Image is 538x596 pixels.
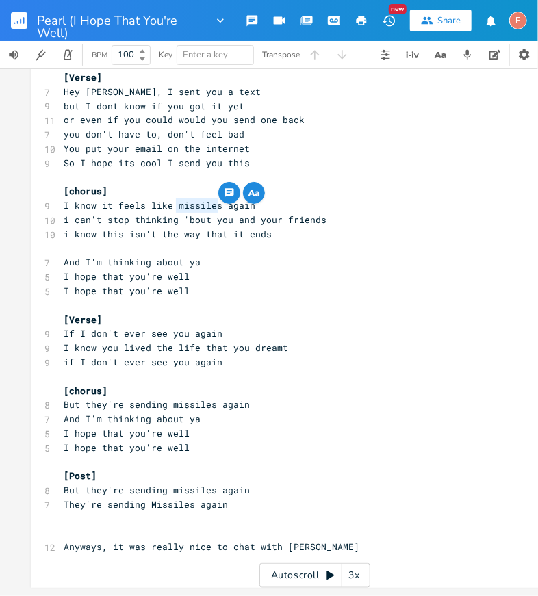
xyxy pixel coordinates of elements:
[259,563,370,588] div: Autoscroll
[64,385,107,397] span: [chorus]
[437,14,461,27] div: Share
[64,86,261,98] span: Hey [PERSON_NAME], I sent you a text
[64,142,250,155] span: You put your email on the internet
[64,100,244,112] span: but I dont know if you got it yet
[64,469,97,482] span: [Post]
[64,185,107,197] span: [chorus]
[37,14,208,27] span: Pearl (I Hope That You're Well)
[64,398,250,411] span: But they're sending missiles again
[64,313,102,326] span: [Verse]
[410,10,472,31] button: Share
[64,441,190,454] span: I hope that you're well
[64,213,326,226] span: i can't stop thinking 'bout you and your friends
[64,484,250,496] span: But they're sending missiles again
[342,563,367,588] div: 3x
[64,228,272,240] span: i know this isn't the way that it ends
[64,541,359,553] span: Anyways, it was really nice to chat with [PERSON_NAME]
[64,498,228,510] span: They're sending Missiles again
[64,128,244,140] span: you don't have to, don't feel bad
[64,114,305,126] span: or even if you could would you send one back
[159,51,172,59] div: Key
[92,51,107,59] div: BPM
[64,356,222,368] span: if I don't ever see you again
[64,199,255,211] span: I know it feels like missiles again
[509,12,527,29] div: fuzzyip
[64,327,222,339] span: If I don't ever see you again
[64,270,190,283] span: I hope that you're well
[64,341,288,354] span: I know you lived the life that you dreamt
[64,427,190,439] span: I hope that you're well
[64,285,190,297] span: I hope that you're well
[389,4,407,14] div: New
[64,71,102,83] span: [Verse]
[183,49,228,61] span: Enter a key
[375,8,402,33] button: New
[64,157,250,169] span: So I hope its cool I send you this
[262,51,300,59] div: Transpose
[64,256,201,268] span: And I'm thinking about ya
[509,5,527,36] button: F
[64,413,201,425] span: And I'm thinking about ya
